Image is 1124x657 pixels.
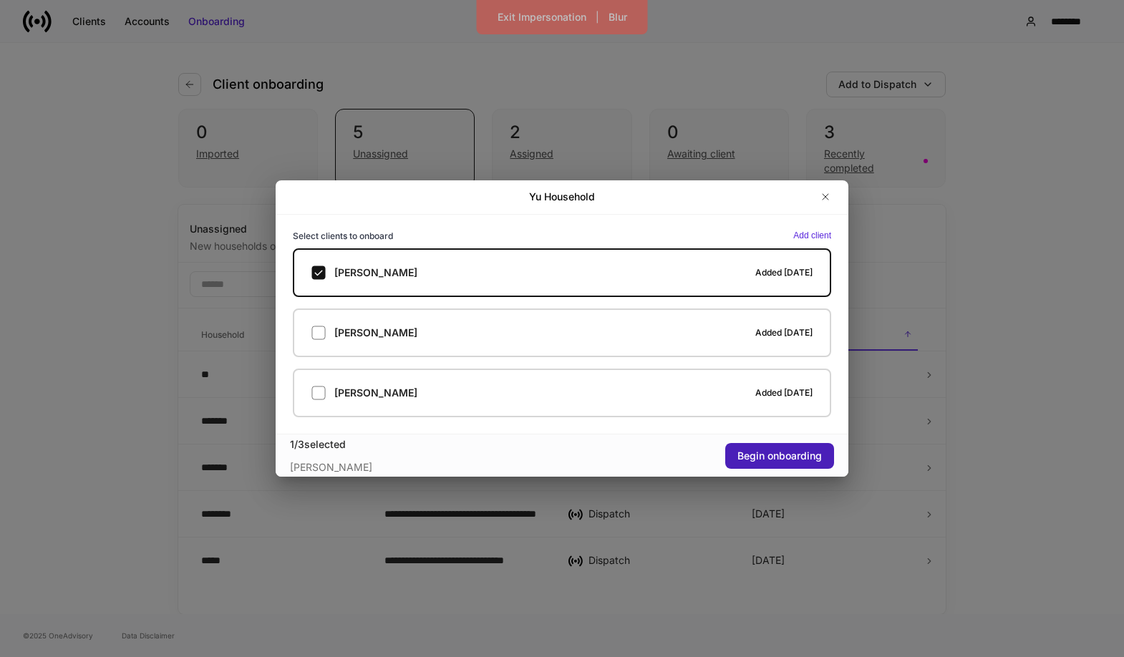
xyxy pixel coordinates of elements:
[334,386,417,400] h5: [PERSON_NAME]
[498,10,586,24] div: Exit Impersonation
[737,449,822,463] div: Begin onboarding
[609,10,627,24] div: Blur
[529,190,595,204] h2: Yu Household
[293,248,831,297] label: [PERSON_NAME]Added [DATE]
[290,452,562,474] div: [PERSON_NAME]
[725,443,834,469] button: Begin onboarding
[290,437,562,452] div: 1 / 3 selected
[334,266,417,280] h5: [PERSON_NAME]
[293,369,831,417] label: [PERSON_NAME]Added [DATE]
[793,230,831,241] button: Add client
[755,386,813,400] h6: Added [DATE]
[293,308,831,357] label: [PERSON_NAME]Added [DATE]
[334,326,417,340] h5: [PERSON_NAME]
[755,326,813,340] h6: Added [DATE]
[293,229,393,243] h6: Select clients to onboard
[755,266,813,280] h6: Added [DATE]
